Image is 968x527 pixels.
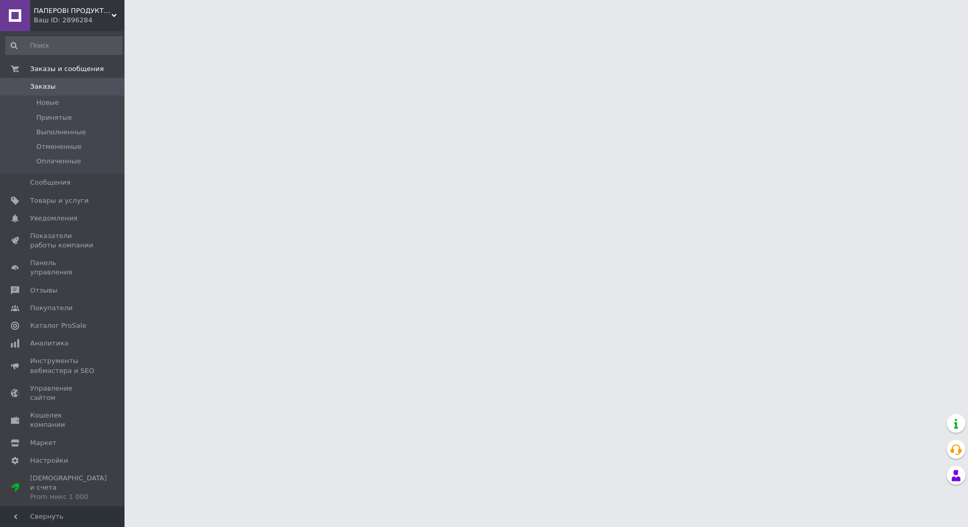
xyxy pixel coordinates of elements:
span: Отзывы [30,286,58,295]
span: Заказы и сообщения [30,64,104,74]
span: Кошелек компании [30,411,96,429]
span: Показатели работы компании [30,231,96,250]
div: Ваш ID: 2896284 [34,16,125,25]
span: Заказы [30,82,56,91]
span: Оплаченные [36,157,81,166]
span: Уведомления [30,214,77,223]
span: Каталог ProSale [30,321,86,330]
span: Новые [36,98,59,107]
div: Prom микс 1 000 [30,492,107,502]
input: Поиск [5,36,122,55]
span: Настройки [30,456,68,465]
span: ПАПЕРОВІ ПРОДУКТИ GT [34,6,112,16]
span: Маркет [30,438,57,448]
span: Инструменты вебмастера и SEO [30,356,96,375]
span: Товары и услуги [30,196,89,205]
span: Принятые [36,113,72,122]
span: Покупатели [30,303,73,313]
span: [DEMOGRAPHIC_DATA] и счета [30,474,107,502]
span: Панель управления [30,258,96,277]
span: Аналитика [30,339,68,348]
span: Выполненные [36,128,86,137]
span: Сообщения [30,178,71,187]
span: Отмененные [36,142,81,151]
span: Управление сайтом [30,384,96,403]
